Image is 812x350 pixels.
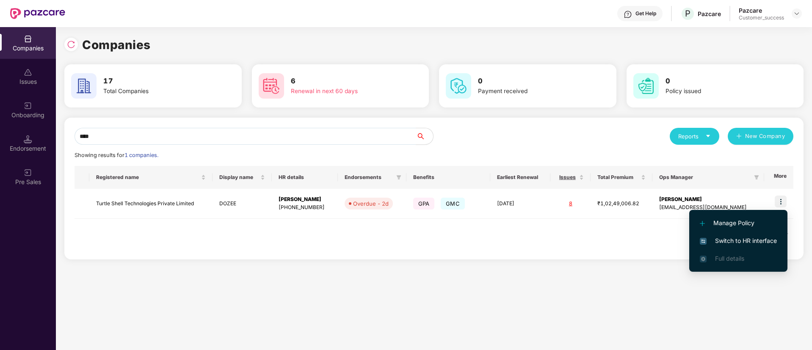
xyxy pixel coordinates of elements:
span: Showing results for [75,152,158,158]
span: filter [754,175,759,180]
div: ₹1,02,49,006.82 [597,200,646,208]
img: svg+xml;base64,PHN2ZyB4bWxucz0iaHR0cDovL3d3dy53My5vcmcvMjAwMC9zdmciIHdpZHRoPSIxMi4yMDEiIGhlaWdodD... [700,221,705,226]
img: svg+xml;base64,PHN2ZyB4bWxucz0iaHR0cDovL3d3dy53My5vcmcvMjAwMC9zdmciIHdpZHRoPSI2MCIgaGVpZ2h0PSI2MC... [633,73,659,99]
div: Reports [678,132,711,141]
td: Turtle Shell Technologies Private Limited [89,189,213,219]
img: svg+xml;base64,PHN2ZyB4bWxucz0iaHR0cDovL3d3dy53My5vcmcvMjAwMC9zdmciIHdpZHRoPSI2MCIgaGVpZ2h0PSI2MC... [259,73,284,99]
div: Pazcare [739,6,784,14]
span: caret-down [705,133,711,139]
span: New Company [745,132,785,141]
img: svg+xml;base64,PHN2ZyB3aWR0aD0iMjAiIGhlaWdodD0iMjAiIHZpZXdCb3g9IjAgMCAyMCAyMCIgZmlsbD0ibm9uZSIgeG... [24,102,32,110]
span: GMC [441,198,465,209]
h3: 6 [291,76,398,87]
img: svg+xml;base64,PHN2ZyB4bWxucz0iaHR0cDovL3d3dy53My5vcmcvMjAwMC9zdmciIHdpZHRoPSI2MCIgaGVpZ2h0PSI2MC... [71,73,97,99]
img: svg+xml;base64,PHN2ZyB3aWR0aD0iMTQuNSIgaGVpZ2h0PSIxNC41IiB2aWV3Qm94PSIwIDAgMTYgMTYiIGZpbGw9Im5vbm... [24,135,32,143]
div: Customer_success [739,14,784,21]
span: 1 companies. [124,152,158,158]
span: Total Premium [597,174,639,181]
th: Earliest Renewal [490,166,551,189]
img: svg+xml;base64,PHN2ZyB4bWxucz0iaHR0cDovL3d3dy53My5vcmcvMjAwMC9zdmciIHdpZHRoPSI2MCIgaGVpZ2h0PSI2MC... [446,73,471,99]
img: svg+xml;base64,PHN2ZyB4bWxucz0iaHR0cDovL3d3dy53My5vcmcvMjAwMC9zdmciIHdpZHRoPSIxNiIgaGVpZ2h0PSIxNi... [700,238,707,245]
img: svg+xml;base64,PHN2ZyBpZD0iUmVsb2FkLTMyeDMyIiB4bWxucz0iaHR0cDovL3d3dy53My5vcmcvMjAwMC9zdmciIHdpZH... [67,40,75,49]
span: Registered name [96,174,199,181]
span: Full details [715,255,744,262]
div: [PERSON_NAME] [279,196,331,204]
td: DOZEE [213,189,272,219]
h1: Companies [82,36,151,54]
span: P [685,8,690,19]
span: Issues [557,174,577,181]
th: Benefits [406,166,490,189]
span: GPA [413,198,435,209]
th: Registered name [89,166,213,189]
div: 8 [557,200,584,208]
span: Ops Manager [659,174,751,181]
img: svg+xml;base64,PHN2ZyB4bWxucz0iaHR0cDovL3d3dy53My5vcmcvMjAwMC9zdmciIHdpZHRoPSIxNi4zNjMiIGhlaWdodD... [700,256,707,262]
div: Renewal in next 60 days [291,87,398,96]
img: icon [775,196,787,207]
td: [DATE] [490,189,551,219]
div: [PHONE_NUMBER] [279,204,331,212]
img: svg+xml;base64,PHN2ZyBpZD0iSXNzdWVzX2Rpc2FibGVkIiB4bWxucz0iaHR0cDovL3d3dy53My5vcmcvMjAwMC9zdmciIH... [24,68,32,77]
button: plusNew Company [728,128,793,145]
img: New Pazcare Logo [10,8,65,19]
span: Endorsements [345,174,392,181]
div: Policy issued [666,87,772,96]
div: Get Help [635,10,656,17]
img: svg+xml;base64,PHN2ZyBpZD0iSGVscC0zMngzMiIgeG1sbnM9Imh0dHA6Ly93d3cudzMub3JnLzIwMDAvc3ZnIiB3aWR0aD... [624,10,632,19]
th: HR details [272,166,338,189]
div: [PERSON_NAME] [659,196,757,204]
span: Manage Policy [700,218,777,228]
div: [EMAIL_ADDRESS][DOMAIN_NAME] [659,204,757,212]
span: filter [752,172,761,182]
th: Issues [550,166,591,189]
div: Payment received [478,87,585,96]
img: svg+xml;base64,PHN2ZyB3aWR0aD0iMjAiIGhlaWdodD0iMjAiIHZpZXdCb3g9IjAgMCAyMCAyMCIgZmlsbD0ibm9uZSIgeG... [24,168,32,177]
img: svg+xml;base64,PHN2ZyBpZD0iQ29tcGFuaWVzIiB4bWxucz0iaHR0cDovL3d3dy53My5vcmcvMjAwMC9zdmciIHdpZHRoPS... [24,35,32,43]
h3: 0 [478,76,585,87]
img: svg+xml;base64,PHN2ZyBpZD0iRHJvcGRvd24tMzJ4MzIiIHhtbG5zPSJodHRwOi8vd3d3LnczLm9yZy8yMDAwL3N2ZyIgd2... [793,10,800,17]
span: search [416,133,433,140]
span: filter [396,175,401,180]
span: filter [395,172,403,182]
span: Display name [219,174,259,181]
th: Display name [213,166,272,189]
div: Overdue - 2d [353,199,389,208]
div: Pazcare [698,10,721,18]
th: Total Premium [591,166,652,189]
div: Total Companies [103,87,210,96]
th: More [764,166,793,189]
span: Switch to HR interface [700,236,777,245]
h3: 17 [103,76,210,87]
button: search [416,128,434,145]
h3: 0 [666,76,772,87]
span: plus [736,133,742,140]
